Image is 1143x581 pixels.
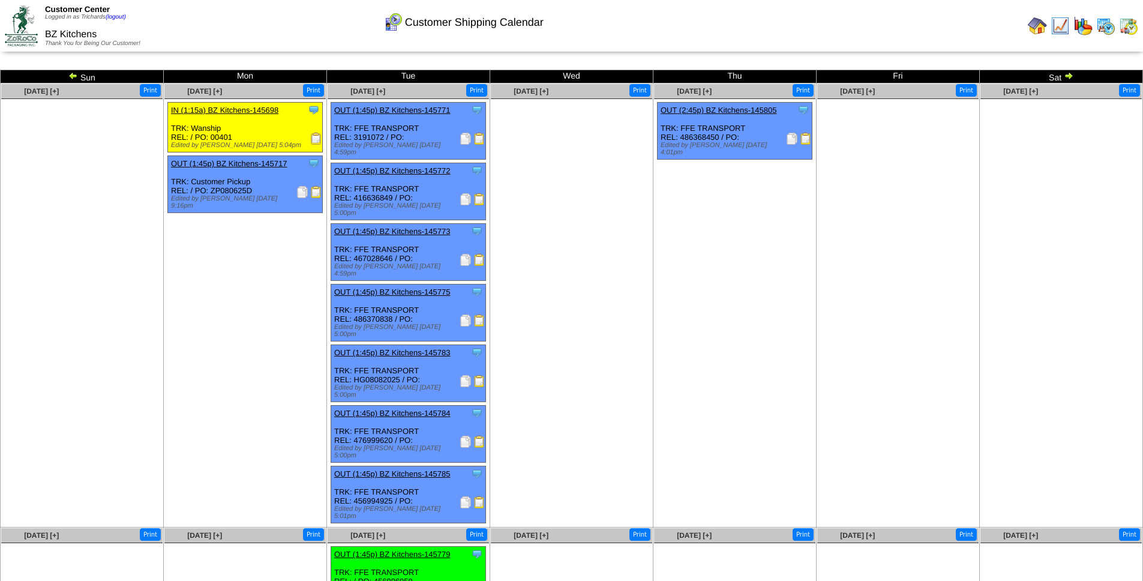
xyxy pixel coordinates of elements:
[473,375,485,387] img: Bill of Lading
[956,84,977,97] button: Print
[471,407,483,419] img: Tooltip
[514,87,548,95] a: [DATE] [+]
[331,284,486,342] div: TRK: FFE TRANSPORT REL: 486370838 / PO:
[187,531,222,540] a: [DATE] [+]
[331,103,486,160] div: TRK: FFE TRANSPORT REL: 3191072 / PO:
[171,195,322,209] div: Edited by [PERSON_NAME] [DATE] 9:16pm
[460,254,472,266] img: Packing Slip
[471,346,483,358] img: Tooltip
[45,5,110,14] span: Customer Center
[45,40,140,47] span: Thank You for Being Our Customer!
[460,315,472,327] img: Packing Slip
[334,445,485,459] div: Edited by [PERSON_NAME] [DATE] 5:00pm
[471,548,483,560] img: Tooltip
[334,106,450,115] a: OUT (1:45p) BZ Kitchens-145771
[793,528,814,541] button: Print
[334,348,450,357] a: OUT (1:45p) BZ Kitchens-145783
[334,505,485,520] div: Edited by [PERSON_NAME] [DATE] 5:01pm
[310,186,322,198] img: Bill of Lading
[24,87,59,95] a: [DATE] [+]
[1119,16,1138,35] img: calendarinout.gif
[817,70,980,83] td: Fri
[308,157,320,169] img: Tooltip
[840,87,875,95] a: [DATE] [+]
[171,142,322,149] div: Edited by [PERSON_NAME] [DATE] 5:04pm
[331,466,486,523] div: TRK: FFE TRANSPORT REL: 456994925 / PO:
[629,528,650,541] button: Print
[68,71,78,80] img: arrowleft.gif
[473,254,485,266] img: Bill of Lading
[303,528,324,541] button: Print
[45,29,97,40] span: BZ Kitchens
[334,469,450,478] a: OUT (1:45p) BZ Kitchens-145785
[1073,16,1093,35] img: graph.gif
[471,104,483,116] img: Tooltip
[350,531,385,540] a: [DATE] [+]
[1003,87,1038,95] a: [DATE] [+]
[187,87,222,95] a: [DATE] [+]
[800,133,812,145] img: Bill of Lading
[466,84,487,97] button: Print
[471,225,483,237] img: Tooltip
[334,166,450,175] a: OUT (1:45p) BZ Kitchens-145772
[471,286,483,298] img: Tooltip
[490,70,653,83] td: Wed
[460,496,472,508] img: Packing Slip
[653,70,817,83] td: Thu
[405,16,544,29] span: Customer Shipping Calendar
[1003,531,1038,540] a: [DATE] [+]
[334,287,450,297] a: OUT (1:45p) BZ Kitchens-145775
[956,528,977,541] button: Print
[334,202,485,217] div: Edited by [PERSON_NAME] [DATE] 5:00pm
[350,87,385,95] a: [DATE] [+]
[308,104,320,116] img: Tooltip
[45,14,126,20] span: Logged in as Trichards
[471,164,483,176] img: Tooltip
[473,436,485,448] img: Bill of Lading
[473,315,485,327] img: Bill of Lading
[168,156,323,213] div: TRK: Customer Pickup REL: / PO: ZP080625D
[1096,16,1115,35] img: calendarprod.gif
[310,133,322,145] img: Receiving Document
[460,375,472,387] img: Packing Slip
[471,468,483,480] img: Tooltip
[140,84,161,97] button: Print
[797,104,809,116] img: Tooltip
[164,70,327,83] td: Mon
[514,531,548,540] span: [DATE] [+]
[661,106,776,115] a: OUT (2:45p) BZ Kitchens-145805
[331,163,486,220] div: TRK: FFE TRANSPORT REL: 416636849 / PO:
[793,84,814,97] button: Print
[331,345,486,402] div: TRK: FFE TRANSPORT REL: HG08082025 / PO:
[460,193,472,205] img: Packing Slip
[677,87,712,95] a: [DATE] [+]
[334,384,485,399] div: Edited by [PERSON_NAME] [DATE] 5:00pm
[140,528,161,541] button: Print
[331,224,486,281] div: TRK: FFE TRANSPORT REL: 467028646 / PO:
[303,84,324,97] button: Print
[334,409,450,418] a: OUT (1:45p) BZ Kitchens-145784
[658,103,812,160] div: TRK: FFE TRANSPORT REL: 486368450 / PO:
[327,70,490,83] td: Tue
[786,133,798,145] img: Packing Slip
[171,106,278,115] a: IN (1:15a) BZ Kitchens-145698
[466,528,487,541] button: Print
[677,531,712,540] a: [DATE] [+]
[473,496,485,508] img: Bill of Lading
[840,531,875,540] a: [DATE] [+]
[168,103,323,152] div: TRK: Wanship REL: / PO: 00401
[629,84,650,97] button: Print
[1119,528,1140,541] button: Print
[661,142,812,156] div: Edited by [PERSON_NAME] [DATE] 4:01pm
[473,193,485,205] img: Bill of Lading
